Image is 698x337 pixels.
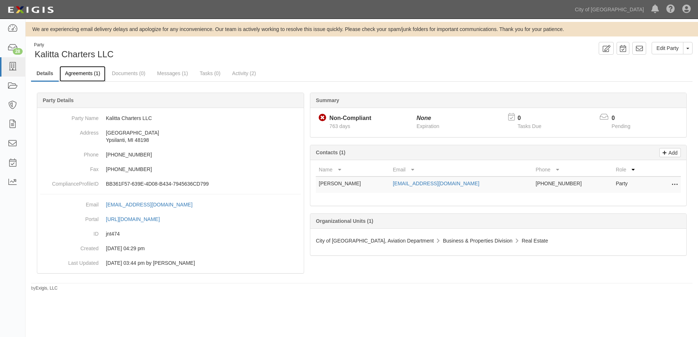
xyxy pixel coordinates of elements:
span: Business & Properties Division [443,238,513,244]
dt: Portal [40,212,99,223]
span: Expiration [417,123,439,129]
th: Email [390,163,533,177]
dt: Created [40,241,99,252]
span: City of [GEOGRAPHIC_DATA], Aviation Department [316,238,434,244]
td: [PERSON_NAME] [316,177,390,193]
dd: [GEOGRAPHIC_DATA] Ypsilanti, MI 48198 [40,125,301,147]
span: Since 07/18/2023 [329,123,350,129]
th: Role [613,163,652,177]
p: 0 [611,114,639,123]
th: Name [316,163,390,177]
i: Help Center - Complianz [666,5,675,14]
dd: jnt474 [40,226,301,241]
dt: Party Name [40,111,99,122]
dt: Email [40,197,99,208]
dd: [PHONE_NUMBER] [40,162,301,177]
dd: 06/30/2023 04:29 pm [40,241,301,256]
img: logo-5460c22ac91f19d4615b14bd174203de0afe785f0fc80cf4dbbc73dc1793850b.png [5,3,56,16]
dt: ID [40,226,99,237]
div: We are experiencing email delivery delays and apologize for any inconvenience. Our team is active... [26,26,698,33]
b: Organizational Units (1) [316,218,373,224]
a: Activity (2) [227,66,261,81]
a: Add [659,148,681,157]
a: Documents (0) [106,66,151,81]
dd: 03/17/2025 03:44 pm by Mike Happ [40,256,301,270]
a: [URL][DOMAIN_NAME] [106,216,168,222]
a: Details [31,66,59,82]
small: by [31,285,58,291]
div: [EMAIL_ADDRESS][DOMAIN_NAME] [106,201,192,208]
i: None [417,115,431,121]
a: Agreements (1) [60,66,106,82]
p: BB361F57-639E-4D08-B434-7945636CD799 [106,180,301,187]
a: Exigis, LLC [36,286,58,291]
a: Edit Party [652,42,683,54]
dd: Kalitta Charters LLC [40,111,301,125]
p: 0 [518,114,551,123]
div: 28 [13,48,23,55]
div: Non-Compliant [329,114,371,123]
dt: ComplianceProfileID [40,177,99,187]
span: Kalitta Charters LLC [35,49,114,59]
a: Tasks (0) [194,66,226,81]
td: [PHONE_NUMBER] [533,177,613,193]
b: Summary [316,97,339,103]
dt: Address [40,125,99,136]
span: Real Estate [522,238,548,244]
div: Kalitta Charters LLC [31,42,356,61]
dd: [PHONE_NUMBER] [40,147,301,162]
div: Party [34,42,114,48]
p: Add [667,148,678,157]
i: Non-Compliant [319,114,326,122]
span: Pending [611,123,630,129]
a: [EMAIL_ADDRESS][DOMAIN_NAME] [393,181,479,186]
a: [EMAIL_ADDRESS][DOMAIN_NAME] [106,202,200,208]
a: City of [GEOGRAPHIC_DATA] [571,2,648,17]
dt: Last Updated [40,256,99,267]
dt: Fax [40,162,99,173]
b: Party Details [43,97,74,103]
th: Phone [533,163,613,177]
dt: Phone [40,147,99,158]
span: Tasks Due [518,123,541,129]
td: Party [613,177,652,193]
b: Contacts (1) [316,150,345,155]
a: Messages (1) [152,66,193,81]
